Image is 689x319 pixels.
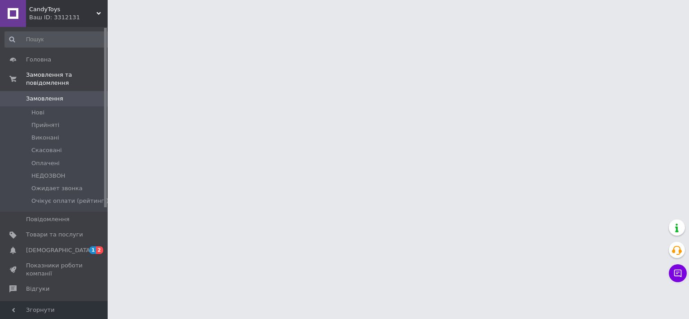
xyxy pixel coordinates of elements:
[31,184,83,192] span: Ожидает звонка
[26,231,83,239] span: Товари та послуги
[4,31,111,48] input: Пошук
[669,264,687,282] button: Чат з покупцем
[31,172,65,180] span: НЕДОЗВОН
[31,134,59,142] span: Виконані
[26,95,63,103] span: Замовлення
[29,13,108,22] div: Ваш ID: 3312131
[31,197,109,205] span: Очікує оплати (рейтинг-)
[89,246,96,254] span: 1
[31,159,60,167] span: Оплачені
[31,109,44,117] span: Нові
[26,56,51,64] span: Головна
[31,121,59,129] span: Прийняті
[26,300,50,308] span: Покупці
[31,146,62,154] span: Скасовані
[26,246,92,254] span: [DEMOGRAPHIC_DATA]
[29,5,96,13] span: CandyToys
[26,262,83,278] span: Показники роботи компанії
[26,215,70,223] span: Повідомлення
[96,246,103,254] span: 2
[26,285,49,293] span: Відгуки
[26,71,108,87] span: Замовлення та повідомлення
